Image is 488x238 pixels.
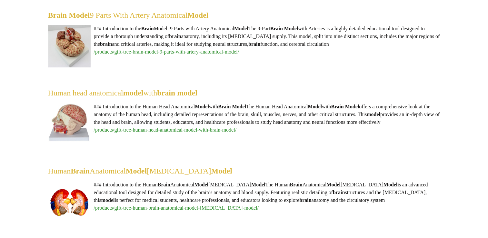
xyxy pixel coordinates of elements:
highlight: Model [194,182,208,187]
highlight: model [367,112,380,117]
highlight: Brain [141,26,154,31]
a: Brain Model9 Parts With Artery AnatomicalModel [48,11,209,19]
highlight: brain [169,34,181,39]
highlight: Model [308,104,322,109]
highlight: Model [234,26,248,31]
a: HumanBrainAnatomicalModel[MEDICAL_DATA]Model [48,167,232,175]
highlight: Model [211,167,232,175]
a: Human head anatomicalmodelwithbrain model [48,89,197,97]
highlight: Brain Model [331,104,359,109]
highlight: brain [299,197,311,203]
highlight: Brain Model [270,26,298,31]
highlight: Model [195,104,209,109]
highlight: model [123,89,144,97]
highlight: Brain [158,182,170,187]
highlight: Model [251,182,265,187]
highlight: Brain [71,167,90,175]
highlight: Model [326,182,341,187]
highlight: Brain Model [48,11,90,19]
highlight: brain model [157,89,197,97]
highlight: Model [187,11,208,19]
a: /products/gift-tree-brain-model-9-parts-with-artery-anatomical-model/ [94,49,239,55]
highlight: Brain Model [218,104,246,109]
highlight: Model [383,182,398,187]
a: /products/gift-tree-human-head-anatomical-model-with-brain-model/ [94,127,237,133]
a: /products/gift-tree-human-brain-anatomical-model-[MEDICAL_DATA]-model/ [94,205,259,211]
highlight: Brain [290,182,302,187]
img: Brain Model 9 Parts With Artery Anatomical Model [48,25,91,67]
img: Human head anatomical model with brain model [48,103,91,145]
highlight: brain [248,41,260,47]
highlight: Model [126,167,147,175]
highlight: brain [333,190,345,195]
highlight: model [101,197,115,203]
img: Human Brain Anatomical Model Cerebral Artery Model [48,181,91,223]
highlight: brain [100,41,112,47]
